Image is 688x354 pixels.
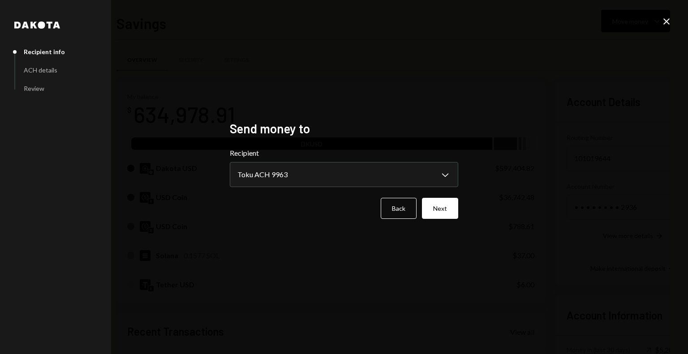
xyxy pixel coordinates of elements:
[24,48,65,55] div: Recipient info
[381,198,417,219] button: Back
[230,148,458,158] label: Recipient
[422,198,458,219] button: Next
[230,120,458,137] h2: Send money to
[24,85,44,92] div: Review
[230,162,458,187] button: Recipient
[24,66,57,74] div: ACH details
